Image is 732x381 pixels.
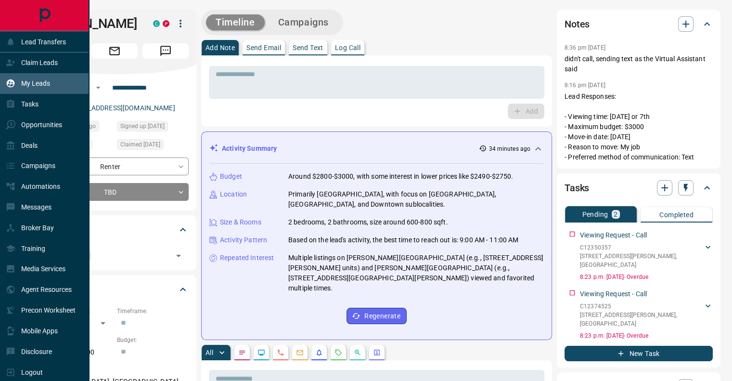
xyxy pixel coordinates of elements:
p: Based on the lead's activity, the best time to reach out is: 9:00 AM - 11:00 AM [288,235,518,245]
svg: Notes [238,349,246,356]
a: [EMAIL_ADDRESS][DOMAIN_NAME] [66,104,175,112]
svg: Listing Alerts [315,349,323,356]
p: Completed [659,211,693,218]
h2: Tasks [565,180,589,196]
p: Send Text [293,44,323,51]
p: Areas Searched: [40,365,189,374]
div: Wed Mar 10 2021 [117,121,189,134]
p: 2 bedrooms, 2 bathrooms, size around 600-800 sqft. [288,217,448,227]
p: Viewing Request - Call [580,289,647,299]
div: Tags [40,218,189,241]
p: didn't call, sending text as the Virtual Assistant said [565,54,713,74]
h2: Notes [565,16,590,32]
p: 2 [614,211,617,218]
button: New Task [565,346,713,361]
h1: [PERSON_NAME] [40,16,139,31]
svg: Lead Browsing Activity [257,349,265,356]
p: 8:23 p.m. [DATE] - Overdue [580,331,713,340]
button: Regenerate [347,308,407,324]
p: Viewing Request - Call [580,230,647,240]
svg: Opportunities [354,349,361,356]
p: Around $2800-$3000, with some interest in lower prices like $2490-$2750. [288,171,513,182]
div: Notes [565,13,713,36]
p: C12350357 [580,243,703,252]
p: Activity Pattern [220,235,267,245]
p: Budget: [117,336,189,344]
p: Budget [220,171,242,182]
svg: Requests [334,349,342,356]
p: Activity Summary [222,144,277,154]
div: Renter [40,158,189,175]
button: Campaigns [269,14,338,30]
p: Size & Rooms [220,217,261,227]
p: All [205,349,213,356]
span: Claimed [DATE] [120,140,160,149]
p: Primarily [GEOGRAPHIC_DATA], with focus on [GEOGRAPHIC_DATA], [GEOGRAPHIC_DATA], and Downtown sub... [288,189,544,210]
svg: Agent Actions [373,349,381,356]
p: C12374525 [580,302,703,311]
button: Open [172,249,185,263]
p: Repeated Interest [220,253,274,263]
p: [STREET_ADDRESS][PERSON_NAME] , [GEOGRAPHIC_DATA] [580,311,703,328]
p: Log Call [335,44,360,51]
p: Pending [582,211,608,218]
p: 34 minutes ago [488,145,530,153]
div: condos.ca [153,20,160,27]
div: Criteria [40,278,189,301]
div: Wed Sep 03 2025 [117,139,189,153]
div: C12374525[STREET_ADDRESS][PERSON_NAME],[GEOGRAPHIC_DATA] [580,300,713,330]
p: Multiple listings on [PERSON_NAME][GEOGRAPHIC_DATA] (e.g., [STREET_ADDRESS][PERSON_NAME] units) a... [288,253,544,293]
button: Open [92,82,104,93]
p: Lead Responses: - Viewing time: [DATE] or 7th - Maximum budget: $3000 - Move-in date: [DATE] - Re... [565,92,713,162]
div: C12350357[STREET_ADDRESS][PERSON_NAME],[GEOGRAPHIC_DATA] [580,241,713,271]
div: property.ca [163,20,169,27]
svg: Calls [277,349,284,356]
span: Message [142,43,189,59]
p: Send Email [246,44,281,51]
div: TBD [40,183,189,201]
svg: Emails [296,349,304,356]
div: Activity Summary34 minutes ago [209,140,544,158]
span: Signed up [DATE] [120,121,165,131]
p: 8:23 p.m. [DATE] - Overdue [580,273,713,281]
p: 8:36 pm [DATE] [565,44,605,51]
p: [STREET_ADDRESS][PERSON_NAME] , [GEOGRAPHIC_DATA] [580,252,703,269]
p: Add Note [205,44,235,51]
p: Timeframe: [117,307,189,315]
p: 8:16 pm [DATE] [565,82,605,89]
button: Timeline [206,14,265,30]
div: Tasks [565,176,713,199]
span: Email [91,43,138,59]
p: Location [220,189,247,199]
